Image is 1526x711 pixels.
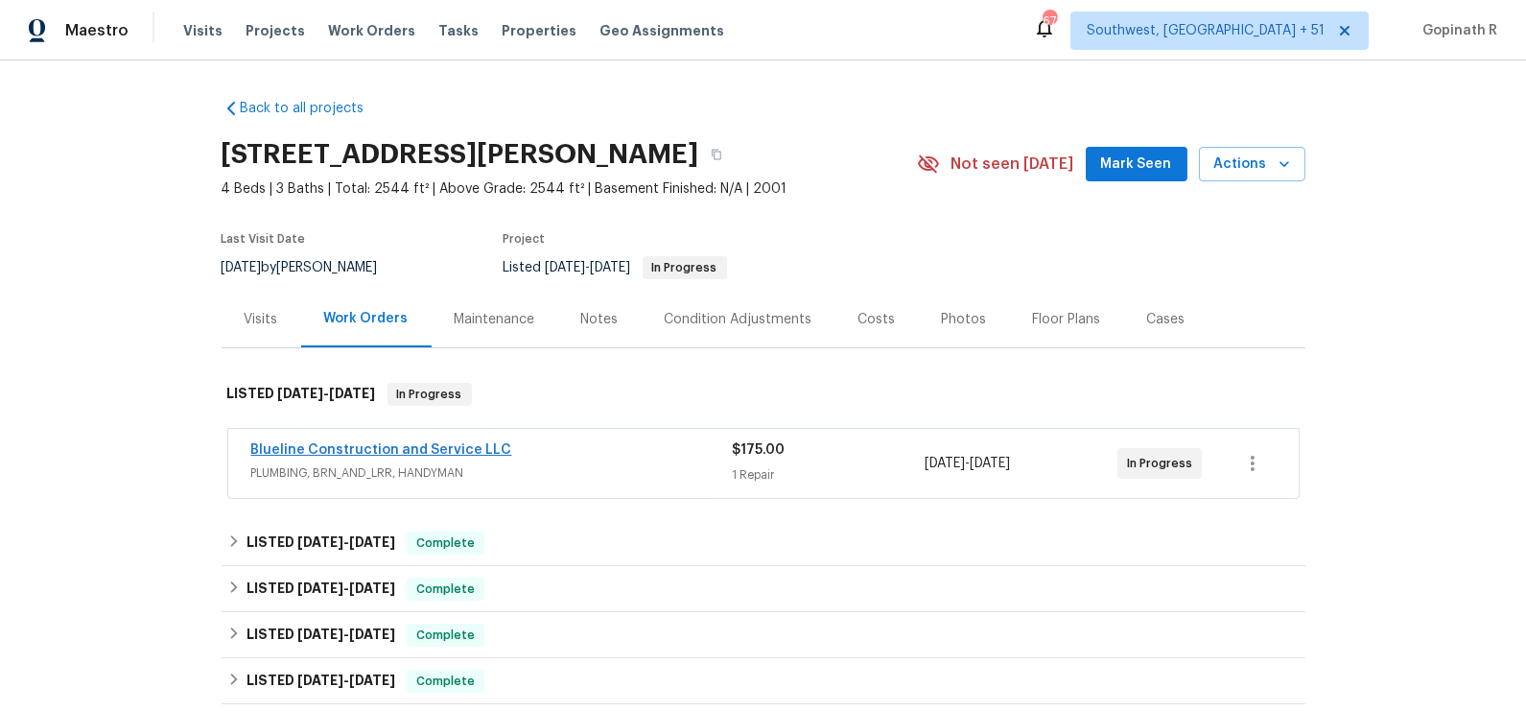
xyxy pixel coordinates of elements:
[278,387,376,400] span: -
[222,233,306,245] span: Last Visit Date
[1086,147,1187,182] button: Mark Seen
[278,387,324,400] span: [DATE]
[699,137,734,172] button: Copy Address
[409,580,482,599] span: Complete
[349,581,395,595] span: [DATE]
[389,385,470,404] span: In Progress
[970,457,1010,470] span: [DATE]
[297,674,343,687] span: [DATE]
[245,310,278,329] div: Visits
[222,364,1305,425] div: LISTED [DATE]-[DATE]In Progress
[247,578,395,601] h6: LISTED
[1127,454,1200,473] span: In Progress
[1214,153,1290,177] span: Actions
[297,628,395,641] span: -
[502,21,576,40] span: Properties
[733,465,926,485] div: 1 Repair
[1199,147,1305,182] button: Actions
[1147,310,1186,329] div: Cases
[599,21,724,40] span: Geo Assignments
[324,309,409,328] div: Work Orders
[297,535,343,549] span: [DATE]
[227,383,376,406] h6: LISTED
[222,566,1305,612] div: LISTED [DATE]-[DATE]Complete
[925,457,965,470] span: [DATE]
[222,256,401,279] div: by [PERSON_NAME]
[409,672,482,691] span: Complete
[942,310,987,329] div: Photos
[1033,310,1101,329] div: Floor Plans
[297,581,343,595] span: [DATE]
[1043,12,1056,31] div: 671
[222,145,699,164] h2: [STREET_ADDRESS][PERSON_NAME]
[222,179,917,199] span: 4 Beds | 3 Baths | Total: 2544 ft² | Above Grade: 2544 ft² | Basement Finished: N/A | 2001
[546,261,586,274] span: [DATE]
[409,533,482,553] span: Complete
[349,628,395,641] span: [DATE]
[222,612,1305,658] div: LISTED [DATE]-[DATE]Complete
[297,628,343,641] span: [DATE]
[246,21,305,40] span: Projects
[297,535,395,549] span: -
[349,674,395,687] span: [DATE]
[222,261,262,274] span: [DATE]
[645,262,725,273] span: In Progress
[665,310,812,329] div: Condition Adjustments
[1101,153,1172,177] span: Mark Seen
[183,21,223,40] span: Visits
[504,261,727,274] span: Listed
[222,520,1305,566] div: LISTED [DATE]-[DATE]Complete
[65,21,129,40] span: Maestro
[247,532,395,555] h6: LISTED
[455,310,535,329] div: Maintenance
[409,626,482,645] span: Complete
[247,624,395,647] h6: LISTED
[1415,21,1497,40] span: Gopinath R
[504,233,546,245] span: Project
[591,261,631,274] span: [DATE]
[438,24,479,37] span: Tasks
[546,261,631,274] span: -
[251,443,512,457] a: Blueline Construction and Service LLC
[1087,21,1325,40] span: Southwest, [GEOGRAPHIC_DATA] + 51
[925,454,1010,473] span: -
[858,310,896,329] div: Costs
[222,99,406,118] a: Back to all projects
[297,674,395,687] span: -
[222,658,1305,704] div: LISTED [DATE]-[DATE]Complete
[330,387,376,400] span: [DATE]
[297,581,395,595] span: -
[349,535,395,549] span: [DATE]
[951,154,1074,174] span: Not seen [DATE]
[328,21,415,40] span: Work Orders
[251,463,733,483] span: PLUMBING, BRN_AND_LRR, HANDYMAN
[247,670,395,693] h6: LISTED
[581,310,619,329] div: Notes
[733,443,786,457] span: $175.00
